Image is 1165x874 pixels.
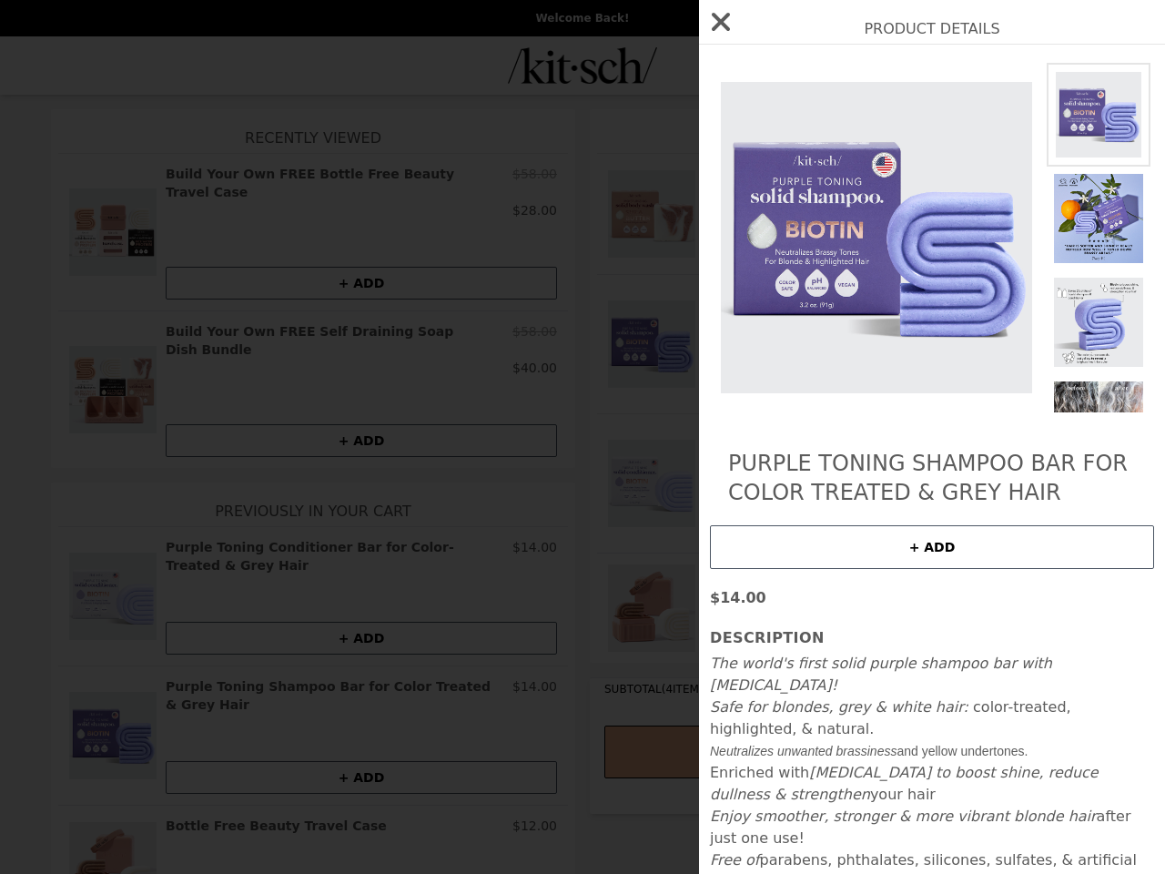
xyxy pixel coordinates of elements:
strong: [MEDICAL_DATA] to boost shine, reduce dullness & strengthen [710,764,1099,803]
img: Default Title [1047,167,1150,270]
strong: The world's first solid purple shampoo bar with [MEDICAL_DATA]! [710,655,1052,694]
li: color-treated, highlighted, & natural. [710,696,1154,740]
h3: Description [710,627,1154,649]
span: and yellow undertones. [897,744,1028,758]
h2: Purple Toning Shampoo Bar for Color Treated & Grey Hair [728,449,1136,507]
strong: Free of [710,851,759,869]
img: Default Title [1047,63,1150,167]
button: + ADD [710,525,1154,569]
strong: Safe for blondes, grey & white hair: [710,698,973,716]
li: after just one use! [710,806,1154,849]
p: $14.00 [710,587,1154,609]
li: Enriched with your hair [710,762,1154,806]
img: Default Title [1047,270,1150,374]
strong: Neutralizes unwanted brassiness [710,744,897,758]
img: Default Title [710,63,1043,412]
img: Default Title [1047,374,1150,478]
strong: Enjoy smoother, stronger & more vibrant blonde hair [710,808,1097,825]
